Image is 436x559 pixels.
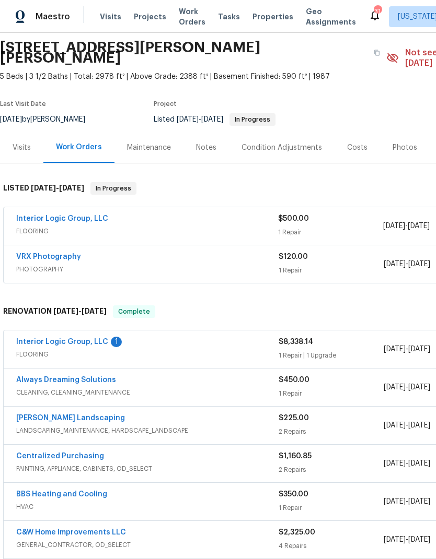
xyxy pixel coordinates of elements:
a: Interior Logic Group, LLC [16,338,108,346]
span: [DATE] [408,384,430,391]
span: [DATE] [408,460,430,467]
span: Properties [253,11,293,22]
span: $1,160.85 [279,453,312,460]
span: - [31,184,84,192]
span: - [384,420,430,431]
span: PHOTOGRAPHY [16,264,279,275]
span: Maestro [36,11,70,22]
a: C&W Home Improvements LLC [16,529,126,536]
div: 31 [374,6,381,17]
div: 1 Repair [279,503,384,513]
a: Always Dreaming Solutions [16,376,116,384]
span: [DATE] [177,116,199,123]
h6: LISTED [3,182,84,195]
span: Projects [134,11,166,22]
div: 2 Repairs [279,465,384,475]
span: [DATE] [408,260,430,268]
div: Visits [13,142,31,153]
div: 1 Repair [278,227,383,237]
span: [DATE] [201,116,223,123]
div: Work Orders [56,142,102,152]
div: 1 Repair [279,265,384,276]
span: - [384,458,430,469]
div: Maintenance [127,142,171,153]
a: Centralized Purchasing [16,453,104,460]
span: $225.00 [279,414,309,422]
span: Geo Assignments [306,6,356,27]
span: CLEANING, CLEANING_MAINTENANCE [16,387,279,398]
span: $350.00 [279,491,308,498]
span: [DATE] [408,498,430,505]
span: [DATE] [59,184,84,192]
span: [DATE] [408,346,430,353]
span: [DATE] [383,222,405,230]
span: LANDSCAPING_MAINTENANCE, HARDSCAPE_LANDSCAPE [16,425,279,436]
span: Complete [114,306,154,317]
div: Condition Adjustments [242,142,322,153]
span: $8,338.14 [279,338,313,346]
div: 4 Repairs [279,541,384,551]
span: [DATE] [384,346,406,353]
div: Costs [347,142,368,153]
span: Work Orders [179,6,205,27]
span: In Progress [91,183,135,194]
span: [DATE] [31,184,56,192]
div: 2 Repairs [279,426,384,437]
span: - [177,116,223,123]
span: [DATE] [384,422,406,429]
div: 1 [111,337,122,347]
span: - [384,344,430,354]
a: BBS Heating and Cooling [16,491,107,498]
span: - [384,259,430,269]
h6: RENOVATION [3,305,107,318]
span: - [383,221,430,231]
span: [DATE] [82,307,107,315]
span: FLOORING [16,349,279,360]
span: - [53,307,107,315]
span: [DATE] [408,222,430,230]
button: Copy Address [368,43,386,62]
a: VRX Photography [16,253,81,260]
span: HVAC [16,502,279,512]
span: - [384,534,430,545]
span: [DATE] [384,460,406,467]
span: [DATE] [384,498,406,505]
span: Listed [154,116,276,123]
span: $500.00 [278,215,309,222]
div: Notes [196,142,216,153]
span: PAINTING, APPLIANCE, CABINETS, OD_SELECT [16,463,279,474]
span: $2,325.00 [279,529,315,536]
span: In Progress [231,116,274,123]
span: [DATE] [384,384,406,391]
span: Project [154,101,177,107]
span: Tasks [218,13,240,20]
span: $120.00 [279,253,308,260]
span: GENERAL_CONTRACTOR, OD_SELECT [16,540,279,550]
span: [DATE] [384,260,406,268]
span: [DATE] [408,422,430,429]
a: [PERSON_NAME] Landscaping [16,414,125,422]
span: [DATE] [53,307,78,315]
div: Photos [393,142,417,153]
span: [DATE] [384,536,406,543]
span: - [384,382,430,393]
span: [DATE] [408,536,430,543]
div: 1 Repair [279,388,384,399]
span: $450.00 [279,376,309,384]
span: - [384,496,430,507]
span: FLOORING [16,226,278,236]
div: 1 Repair | 1 Upgrade [279,350,384,361]
span: Visits [100,11,121,22]
a: Interior Logic Group, LLC [16,215,108,222]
